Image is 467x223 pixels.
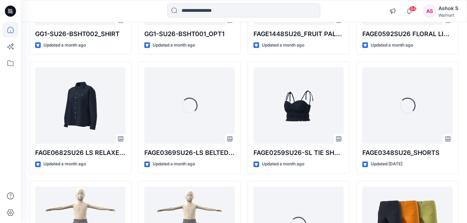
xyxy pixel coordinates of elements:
[35,29,126,39] p: GG1-SU26-BSHT002_SHIRT
[144,29,235,39] p: GG1-SU26-BSHT001_OPT1
[144,148,235,158] p: FAGE0369SU26-LS BELTED KNEE LENGTH SHIRT
[262,42,304,49] p: Updated a month ago
[35,148,126,158] p: FAGE0682SU26 LS RELAXED BTTN UP SHIRT
[423,5,436,17] div: AS
[438,13,458,18] div: Walmart
[438,4,458,13] div: Ashok S
[371,42,413,49] p: Updated a month ago
[35,67,126,144] a: FAGE0682SU26 LS RELAXED BTTN UP SHIRT
[43,42,86,49] p: Updated a month ago
[362,148,453,158] p: FAGE0348SU26_SHORTS
[371,160,402,168] p: Updated [DATE]
[43,160,86,168] p: Updated a month ago
[253,148,344,158] p: FAGE0259SU26-SL TIE SHOULDER SWEETHEART CAMI
[262,160,304,168] p: Updated a month ago
[409,6,417,11] span: 64
[153,160,195,168] p: Updated a month ago
[253,29,344,39] p: FAGE1448SU26_FRUIT PALM BLAZER
[153,42,195,49] p: Updated a month ago
[253,67,344,144] a: FAGE0259SU26-SL TIE SHOULDER SWEETHEART CAMI
[362,29,453,39] p: FAGE0592SU26 FLORAL LINEN EYELET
